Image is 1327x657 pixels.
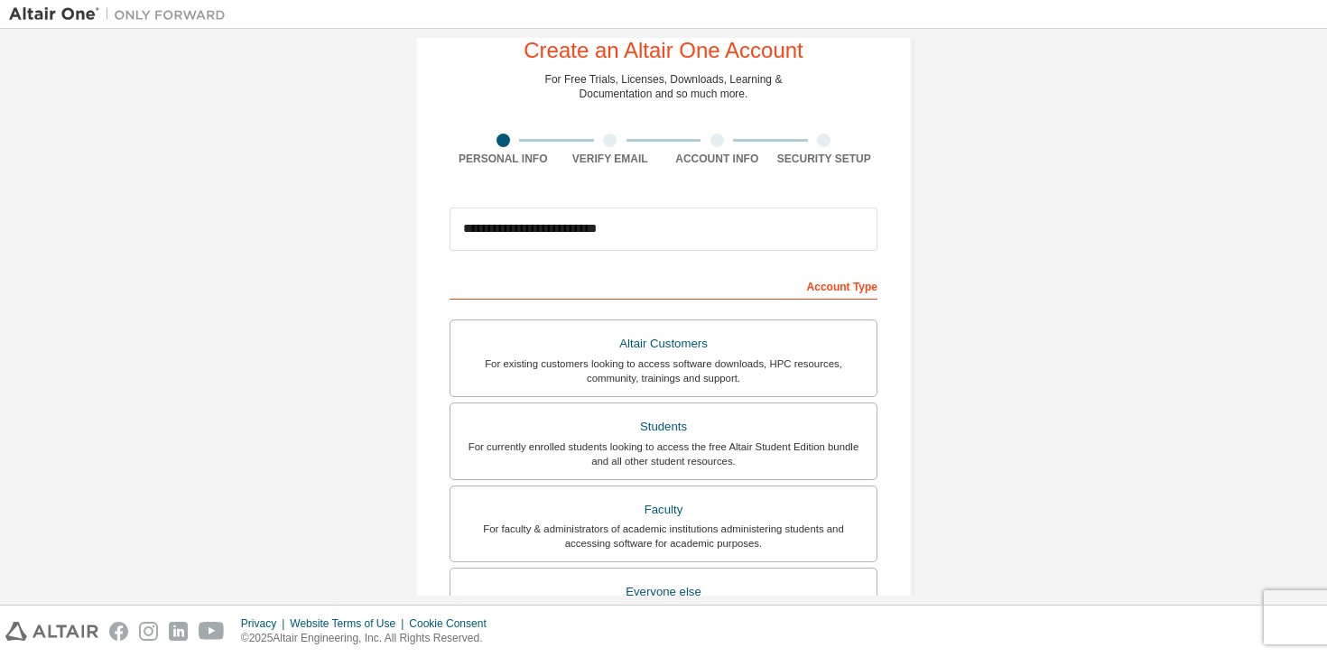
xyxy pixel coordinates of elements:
img: instagram.svg [139,622,158,641]
div: For faculty & administrators of academic institutions administering students and accessing softwa... [461,522,866,551]
div: Security Setup [771,152,878,166]
div: For currently enrolled students looking to access the free Altair Student Edition bundle and all ... [461,440,866,468]
div: Create an Altair One Account [524,40,803,61]
p: © 2025 Altair Engineering, Inc. All Rights Reserved. [241,631,497,646]
img: Altair One [9,5,235,23]
div: Personal Info [450,152,557,166]
div: Altair Customers [461,331,866,356]
div: Cookie Consent [409,616,496,631]
img: altair_logo.svg [5,622,98,641]
div: Students [461,414,866,440]
div: For Free Trials, Licenses, Downloads, Learning & Documentation and so much more. [545,72,783,101]
div: Everyone else [461,579,866,605]
img: linkedin.svg [169,622,188,641]
div: Faculty [461,497,866,523]
div: Website Terms of Use [290,616,409,631]
div: Privacy [241,616,290,631]
div: Account Type [450,271,877,300]
div: Verify Email [557,152,664,166]
div: Account Info [663,152,771,166]
img: youtube.svg [199,622,225,641]
div: For existing customers looking to access software downloads, HPC resources, community, trainings ... [461,356,866,385]
img: facebook.svg [109,622,128,641]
